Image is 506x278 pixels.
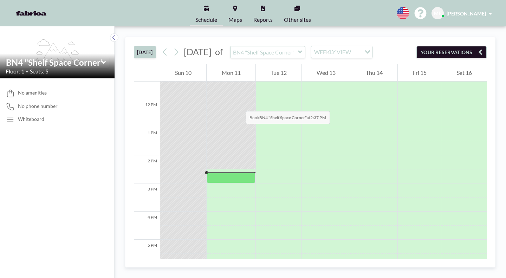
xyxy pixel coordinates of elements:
[134,127,160,155] div: 1 PM
[134,183,160,212] div: 3 PM
[215,46,223,57] span: of
[11,6,51,20] img: organization-logo
[447,11,486,17] span: [PERSON_NAME]
[160,64,206,82] div: Sun 10
[311,46,372,58] div: Search for option
[313,47,352,57] span: WEEKLY VIEW
[416,46,487,58] button: YOUR RESERVATIONS
[351,64,397,82] div: Thu 14
[253,17,273,22] span: Reports
[18,90,47,96] span: No amenities
[259,115,307,120] b: BN4 "Shelf Space Corner"
[134,46,156,58] button: [DATE]
[353,47,361,57] input: Search for option
[184,46,212,57] span: [DATE]
[228,17,242,22] span: Maps
[30,68,48,75] span: Seats: 5
[310,115,326,120] b: 2:37 PM
[134,155,160,183] div: 2 PM
[284,17,311,22] span: Other sites
[302,64,350,82] div: Wed 13
[246,111,330,124] span: Book at
[6,68,24,75] span: Floor: 1
[18,103,58,109] span: No phone number
[434,10,441,17] span: ME
[195,17,217,22] span: Schedule
[256,64,301,82] div: Tue 12
[134,99,160,127] div: 12 PM
[26,69,28,74] span: •
[398,64,441,82] div: Fri 15
[134,71,160,99] div: 11 AM
[231,46,298,58] input: BN4 "Shelf Space Corner"
[134,240,160,268] div: 5 PM
[6,57,102,67] input: BN4 "Shelf Space Corner"
[18,116,44,122] div: Whiteboard
[442,64,487,82] div: Sat 16
[134,212,160,240] div: 4 PM
[207,64,255,82] div: Mon 11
